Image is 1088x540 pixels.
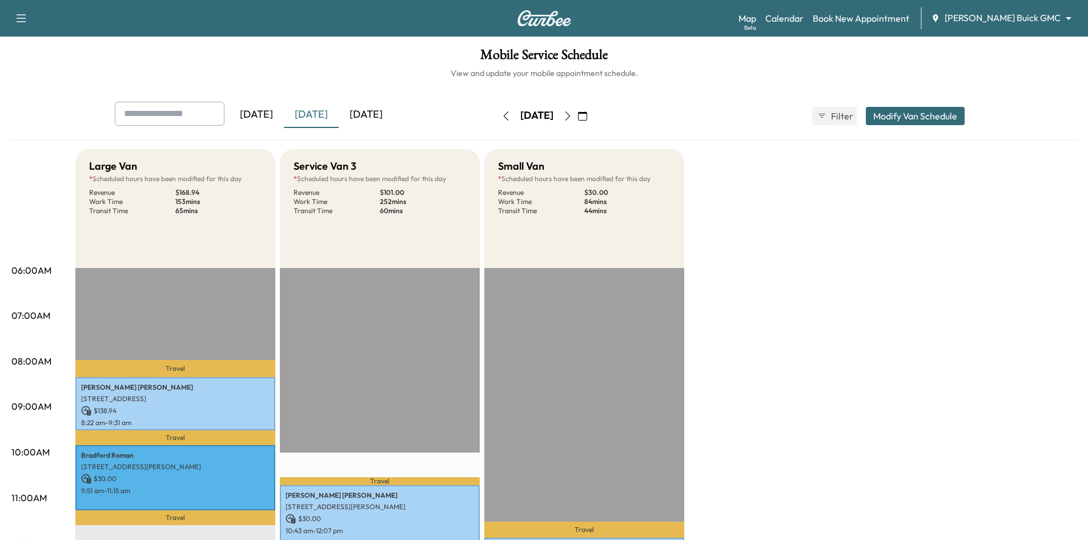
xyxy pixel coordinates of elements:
[294,174,466,183] p: Scheduled hours have been modified for this day
[866,107,965,125] button: Modify Van Schedule
[294,206,380,215] p: Transit Time
[81,418,270,427] p: 8:22 am - 9:31 am
[738,11,756,25] a: MapBeta
[498,206,584,215] p: Transit Time
[498,174,671,183] p: Scheduled hours have been modified for this day
[81,486,270,495] p: 9:51 am - 11:15 am
[484,522,684,538] p: Travel
[831,109,852,123] span: Filter
[89,174,262,183] p: Scheduled hours have been modified for this day
[11,491,47,505] p: 11:00AM
[11,48,1077,67] h1: Mobile Service Schedule
[294,158,356,174] h5: Service Van 3
[81,451,270,460] p: Bradford Roman
[744,23,756,32] div: Beta
[813,11,909,25] a: Book New Appointment
[11,399,51,413] p: 09:00AM
[280,477,480,486] p: Travel
[81,474,270,484] p: $ 30.00
[81,406,270,416] p: $ 138.94
[284,102,339,128] div: [DATE]
[520,109,553,123] div: [DATE]
[584,188,671,197] p: $ 30.00
[294,197,380,206] p: Work Time
[286,491,474,500] p: [PERSON_NAME] [PERSON_NAME]
[294,188,380,197] p: Revenue
[498,158,544,174] h5: Small Van
[175,197,262,206] p: 153 mins
[812,107,857,125] button: Filter
[81,394,270,403] p: [STREET_ADDRESS]
[945,11,1061,25] span: [PERSON_NAME] Buick GMC
[11,445,50,459] p: 10:00AM
[765,11,804,25] a: Calendar
[11,263,51,277] p: 06:00AM
[11,67,1077,79] h6: View and update your mobile appointment schedule.
[380,206,466,215] p: 60 mins
[286,502,474,511] p: [STREET_ADDRESS][PERSON_NAME]
[11,354,51,368] p: 08:00AM
[584,206,671,215] p: 44 mins
[380,197,466,206] p: 252 mins
[175,206,262,215] p: 65 mins
[380,188,466,197] p: $ 101.00
[75,510,275,526] p: Travel
[498,188,584,197] p: Revenue
[175,188,262,197] p: $ 168.94
[81,383,270,392] p: [PERSON_NAME] [PERSON_NAME]
[339,102,394,128] div: [DATE]
[517,10,572,26] img: Curbee Logo
[286,526,474,535] p: 10:43 am - 12:07 pm
[75,360,275,377] p: Travel
[89,197,175,206] p: Work Time
[498,197,584,206] p: Work Time
[229,102,284,128] div: [DATE]
[89,188,175,197] p: Revenue
[89,158,137,174] h5: Large Van
[11,309,50,322] p: 07:00AM
[89,206,175,215] p: Transit Time
[81,462,270,471] p: [STREET_ADDRESS][PERSON_NAME]
[286,514,474,524] p: $ 30.00
[75,430,275,446] p: Travel
[584,197,671,206] p: 84 mins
